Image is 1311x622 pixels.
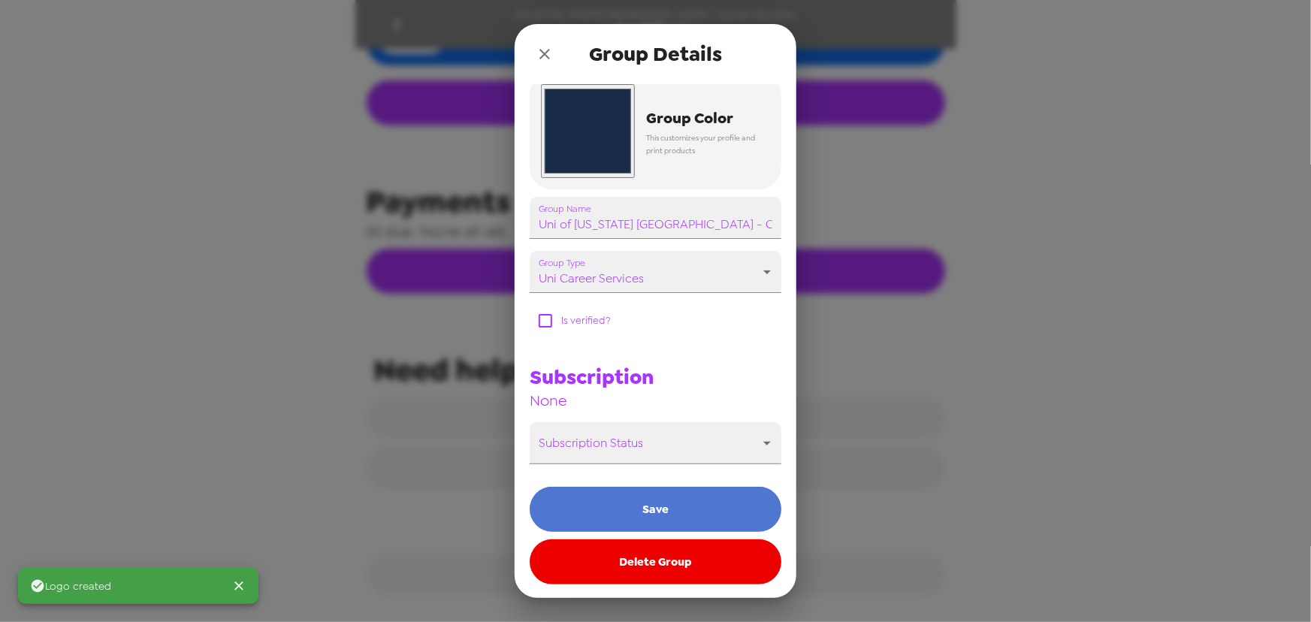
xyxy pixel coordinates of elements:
label: Group Name [539,202,591,215]
button: close [530,39,560,69]
button: Delete Group [530,539,781,584]
span: None [530,391,654,410]
button: Save [530,487,781,532]
div: uni career services [530,251,781,293]
span: Group Details [589,41,722,68]
button: Close [225,572,252,599]
span: Group Color [646,105,759,131]
label: Group Type [539,256,585,269]
span: This customizes your profile and print products [646,131,759,158]
span: Logo created [30,578,111,593]
span: Is verified? [561,314,611,327]
button: Group ColorThis customizes your profile and print products [530,73,781,189]
span: Subscription [530,364,654,391]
